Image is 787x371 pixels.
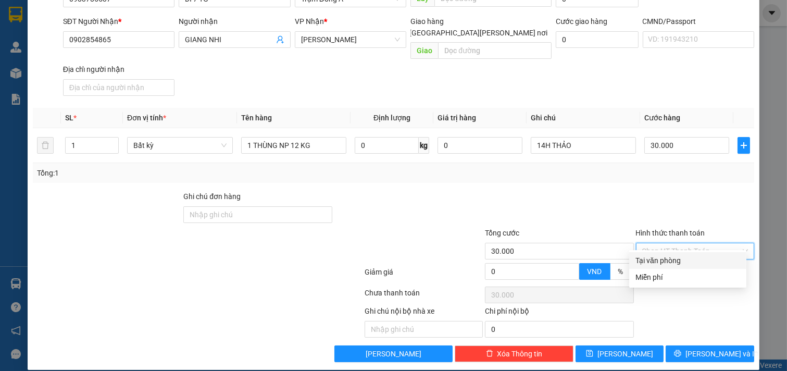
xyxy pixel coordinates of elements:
[127,114,166,122] span: Đơn vị tính
[618,267,623,276] span: %
[588,267,602,276] span: VND
[365,305,483,321] div: Ghi chú nội bộ nhà xe
[455,345,573,362] button: deleteXóa Thông tin
[586,350,593,358] span: save
[365,321,483,338] input: Nhập ghi chú
[438,137,522,154] input: 0
[183,192,241,201] label: Ghi chú đơn hàng
[373,114,410,122] span: Định lượng
[527,108,641,128] th: Ghi chú
[556,31,639,48] input: Cước giao hàng
[438,114,476,122] span: Giá trị hàng
[635,271,740,283] div: Miễn phí
[674,350,681,358] span: printer
[576,345,664,362] button: save[PERSON_NAME]
[183,206,332,223] input: Ghi chú đơn hàng
[438,42,551,59] input: Dọc đường
[179,16,291,27] div: Người nhận
[531,137,636,154] input: Ghi Chú
[295,17,324,26] span: VP Nhận
[241,114,272,122] span: Tên hàng
[366,348,421,360] span: [PERSON_NAME]
[643,16,755,27] div: CMND/Passport
[597,348,653,360] span: [PERSON_NAME]
[133,138,227,153] span: Bất kỳ
[37,167,304,179] div: Tổng: 1
[485,229,519,237] span: Tổng cước
[364,266,484,285] div: Giảm giá
[419,137,429,154] span: kg
[486,350,493,358] span: delete
[497,348,543,360] span: Xóa Thông tin
[738,137,750,154] button: plus
[63,79,175,96] input: Địa chỉ của người nhận
[405,27,552,39] span: [GEOGRAPHIC_DATA][PERSON_NAME] nơi
[37,137,54,154] button: delete
[63,16,175,27] div: SĐT Người Nhận
[556,17,607,26] label: Cước giao hàng
[644,114,680,122] span: Cước hàng
[738,141,749,150] span: plus
[65,114,73,122] span: SL
[301,32,401,47] span: Tiền Giang
[364,287,484,305] div: Chưa thanh toán
[666,345,754,362] button: printer[PERSON_NAME] và In
[276,35,284,44] span: user-add
[635,255,740,266] div: Tại văn phòng
[63,64,175,75] div: Địa chỉ người nhận
[334,345,453,362] button: [PERSON_NAME]
[485,305,633,321] div: Chi phí nội bộ
[410,17,444,26] span: Giao hàng
[636,229,705,237] label: Hình thức thanh toán
[241,137,347,154] input: VD: Bàn, Ghế
[410,42,438,59] span: Giao
[685,348,758,360] span: [PERSON_NAME] và In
